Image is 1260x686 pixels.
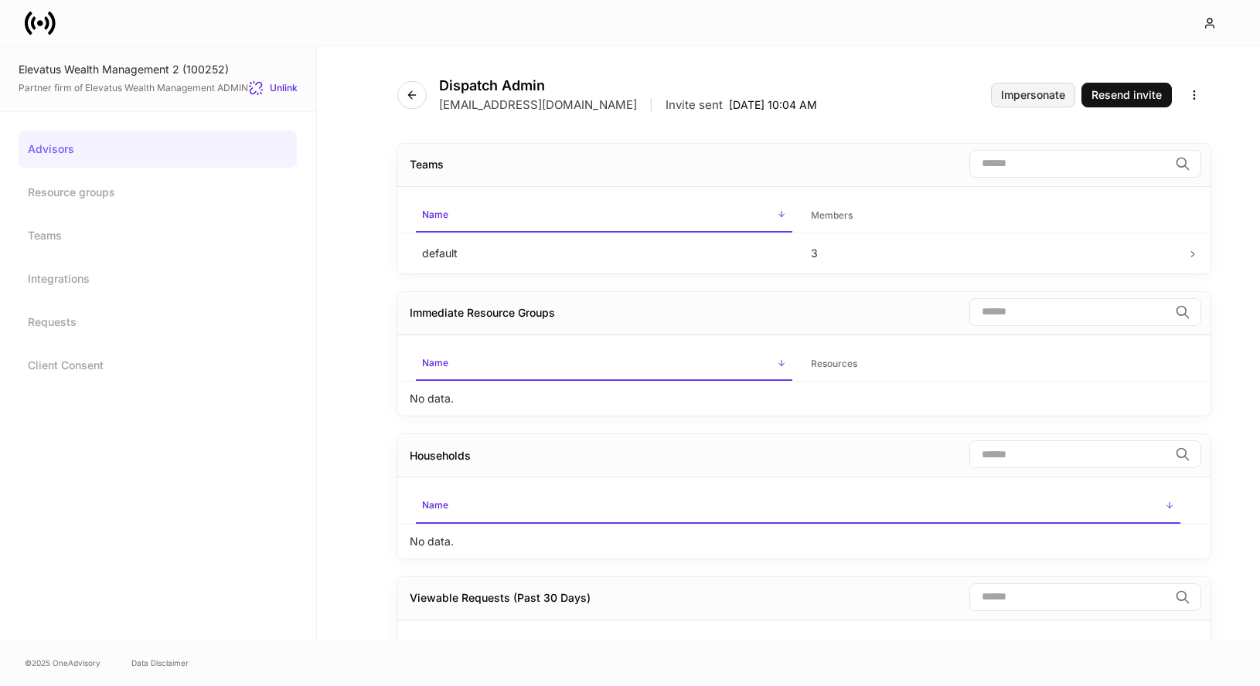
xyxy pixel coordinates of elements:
a: Client Consent [19,347,297,384]
a: Elevatus Wealth Management ADMIN [85,82,248,93]
a: Integrations [19,260,297,297]
p: No data. [410,391,454,406]
h6: Resources [811,356,857,371]
div: Teams [410,157,444,172]
div: Impersonate [1001,90,1065,100]
span: © 2025 OneAdvisory [25,657,100,669]
h4: Dispatch Admin [439,77,817,94]
span: Partner firm of [19,82,248,94]
h6: Name [422,207,448,222]
p: | [649,97,653,113]
h6: Name [422,355,448,370]
span: Name [416,348,792,381]
span: Name [416,490,1180,523]
span: Members [805,200,1181,232]
td: default [410,233,799,273]
p: No data. [410,534,454,549]
a: Data Disclaimer [131,657,189,669]
p: Invite sent [666,97,723,113]
h6: Name [422,498,448,512]
td: 3 [799,233,1187,273]
p: [EMAIL_ADDRESS][DOMAIN_NAME] [439,97,637,113]
a: Resource groups [19,174,297,211]
button: Unlink [248,80,298,96]
a: Requests [19,304,297,341]
div: Resend invite [1091,90,1162,100]
span: Name [416,199,792,233]
button: Impersonate [991,83,1075,107]
h6: Members [811,208,853,222]
div: Households [410,448,471,464]
p: [DATE] 10:04 AM [729,97,817,113]
a: Teams [19,217,297,254]
div: Immediate Resource Groups [410,305,555,321]
button: Resend invite [1081,83,1172,107]
span: Resources [805,348,1181,380]
div: Elevatus Wealth Management 2 (100252) [19,62,298,77]
a: Advisors [19,131,297,168]
div: Viewable Requests (Past 30 Days) [410,590,591,606]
